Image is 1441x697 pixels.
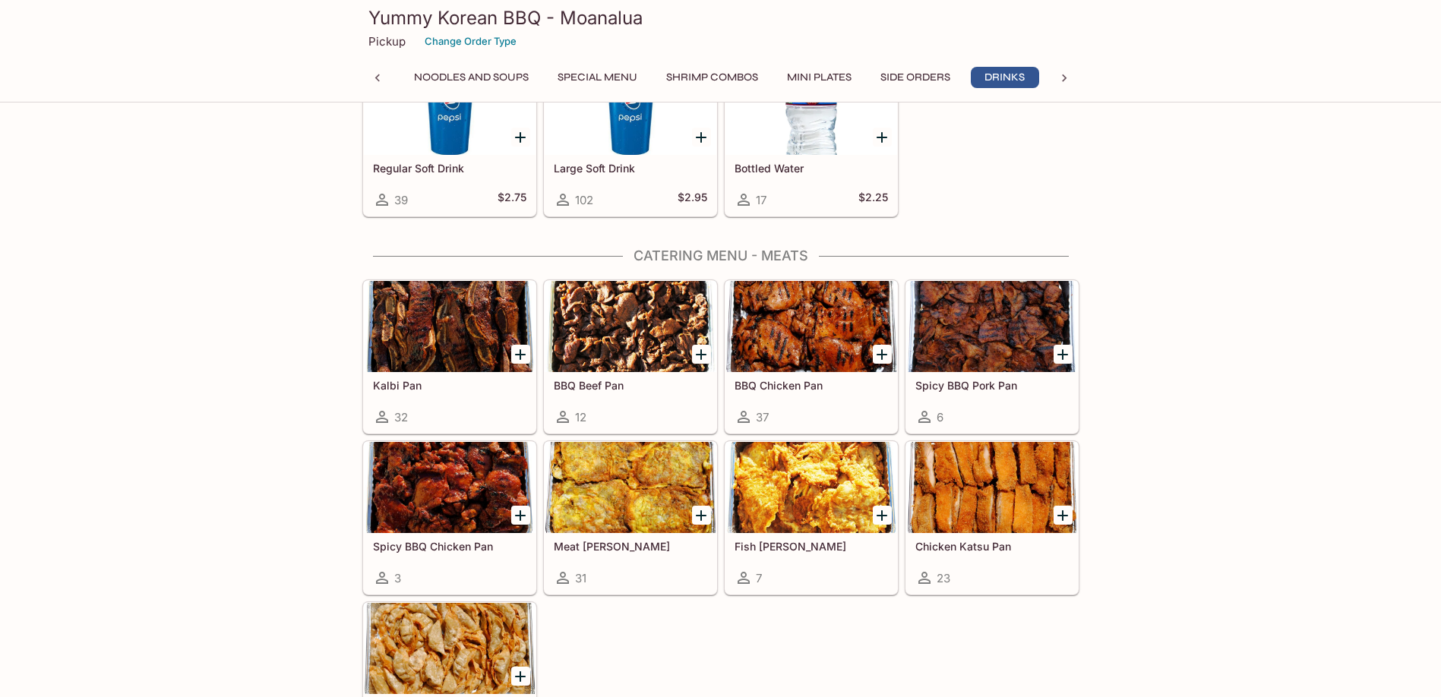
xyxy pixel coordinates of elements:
div: BBQ Chicken Pan [725,281,897,372]
span: 32 [394,410,408,424]
a: BBQ Chicken Pan37 [725,280,898,434]
h5: Fish [PERSON_NAME] [735,540,888,553]
h5: $2.25 [858,191,888,209]
h4: Catering Menu - Meats [362,248,1079,264]
a: Fish [PERSON_NAME]7 [725,441,898,594]
span: 7 [756,571,762,585]
span: 12 [575,410,586,424]
div: Regular Soft Drink [364,64,536,155]
span: 102 [575,193,593,207]
p: Pickup [368,34,406,49]
div: Spicy BBQ Chicken Pan [364,442,536,533]
a: Meat [PERSON_NAME]31 [544,441,717,594]
a: BBQ Beef Pan12 [544,280,717,434]
button: Add Spicy BBQ Pork Pan [1054,345,1073,364]
button: Drinks [971,67,1039,88]
a: Bottled Water17$2.25 [725,63,898,216]
div: BBQ Beef Pan [545,281,716,372]
h5: Spicy BBQ Pork Pan [915,379,1069,392]
button: Noodles and Soups [406,67,537,88]
button: Add Chicken Katsu Pan [1054,506,1073,525]
h5: Meat [PERSON_NAME] [554,540,707,553]
button: Add Regular Soft Drink [511,128,530,147]
h5: Regular Soft Drink [373,162,526,175]
h5: Spicy BBQ Chicken Pan [373,540,526,553]
a: Large Soft Drink102$2.95 [544,63,717,216]
h5: Large Soft Drink [554,162,707,175]
div: Fried Mandoo Pan [364,603,536,694]
h5: BBQ Beef Pan [554,379,707,392]
button: Add Fried Mandoo Pan [511,667,530,686]
button: Special Menu [549,67,646,88]
a: Regular Soft Drink39$2.75 [363,63,536,216]
span: 37 [756,410,769,424]
div: Chicken Katsu Pan [906,442,1078,533]
div: Meat Jun Pan [545,442,716,533]
button: Add Large Soft Drink [692,128,711,147]
button: Change Order Type [418,30,523,53]
button: Mini Plates [779,67,860,88]
button: Add Meat Jun Pan [692,506,711,525]
a: Spicy BBQ Pork Pan6 [905,280,1079,434]
a: Kalbi Pan32 [363,280,536,434]
button: Add Kalbi Pan [511,345,530,364]
button: Add Fish Jun Pan [873,506,892,525]
h5: $2.95 [678,191,707,209]
h5: Chicken Katsu Pan [915,540,1069,553]
button: Add BBQ Beef Pan [692,345,711,364]
a: Chicken Katsu Pan23 [905,441,1079,594]
div: Bottled Water [725,64,897,155]
a: Spicy BBQ Chicken Pan3 [363,441,536,594]
span: 6 [937,410,943,424]
span: 39 [394,193,408,207]
h3: Yummy Korean BBQ - Moanalua [368,6,1073,30]
span: 17 [756,193,766,207]
h5: $2.75 [498,191,526,209]
span: 31 [575,571,586,585]
button: Shrimp Combos [658,67,766,88]
button: Add BBQ Chicken Pan [873,345,892,364]
button: Side Orders [872,67,959,88]
span: 3 [394,571,401,585]
h5: Bottled Water [735,162,888,175]
h5: BBQ Chicken Pan [735,379,888,392]
div: Spicy BBQ Pork Pan [906,281,1078,372]
div: Kalbi Pan [364,281,536,372]
div: Large Soft Drink [545,64,716,155]
button: Add Spicy BBQ Chicken Pan [511,506,530,525]
div: Fish Jun Pan [725,442,897,533]
span: 23 [937,571,950,585]
button: Add Bottled Water [873,128,892,147]
h5: Kalbi Pan [373,379,526,392]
